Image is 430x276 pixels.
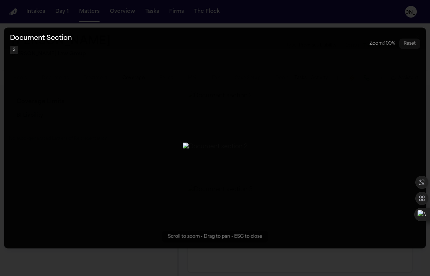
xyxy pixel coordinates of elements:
div: Zoom: 100 % [370,41,395,46]
button: Zoomable image viewer. Use mouse wheel to zoom, drag to pan, or press R to reset. [4,27,426,248]
img: Document section 2 [183,142,248,151]
h3: Document Section [10,33,72,44]
button: Reset [399,38,420,49]
span: 2 [10,46,18,54]
div: Scroll to zoom • Drag to pan • ESC to close [162,231,268,243]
